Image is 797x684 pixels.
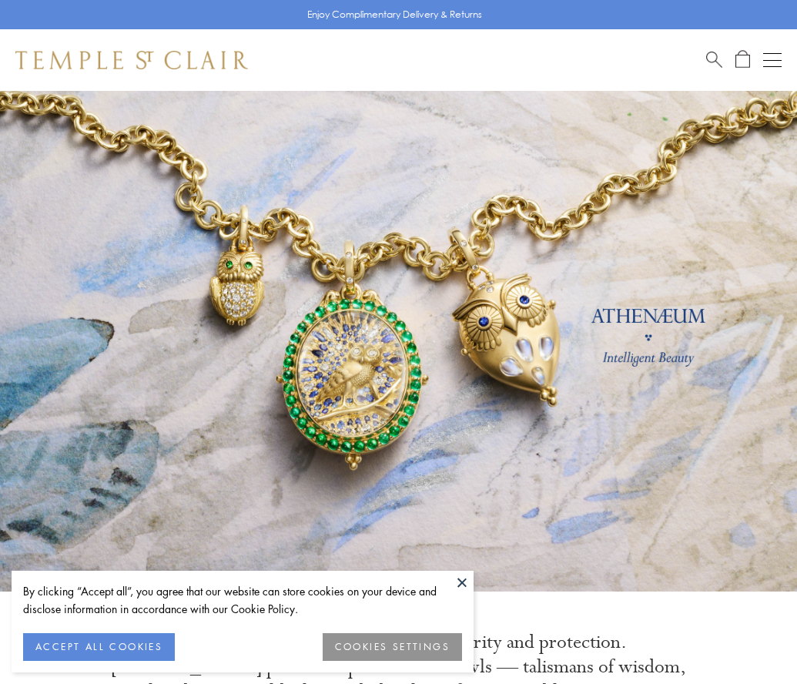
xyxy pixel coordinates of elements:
[23,582,462,618] div: By clicking “Accept all”, you agree that our website can store cookies on your device and disclos...
[323,633,462,661] button: COOKIES SETTINGS
[763,51,782,69] button: Open navigation
[23,633,175,661] button: ACCEPT ALL COOKIES
[706,50,722,69] a: Search
[15,51,248,69] img: Temple St. Clair
[735,50,750,69] a: Open Shopping Bag
[307,7,482,22] p: Enjoy Complimentary Delivery & Returns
